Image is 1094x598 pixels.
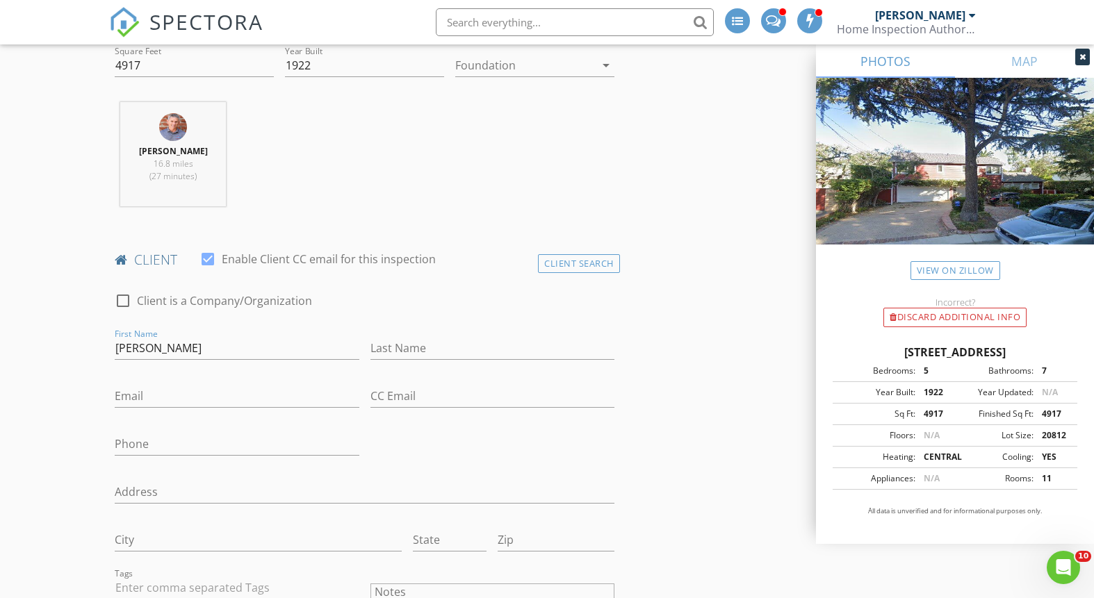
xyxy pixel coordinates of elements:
div: 4917 [915,408,955,420]
div: CENTRAL [915,451,955,463]
div: Incorrect? [816,297,1094,308]
input: Search everything... [436,8,714,36]
p: All data is unverified and for informational purposes only. [833,506,1077,516]
div: 5 [915,365,955,377]
div: Rooms: [955,472,1034,485]
iframe: Intercom live chat [1047,551,1080,584]
span: N/A [924,472,940,484]
div: Year Built: [837,386,915,399]
div: Year Updated: [955,386,1034,399]
div: Floors: [837,429,915,442]
div: Finished Sq Ft: [955,408,1034,420]
div: Sq Ft: [837,408,915,420]
span: (27 minutes) [149,170,197,182]
a: SPECTORA [109,19,263,48]
div: Discard Additional info [883,308,1027,327]
label: Enable Client CC email for this inspection [222,252,436,266]
div: Home Inspection Authority LLC [837,22,976,36]
span: 10 [1075,551,1091,562]
div: 20812 [1034,429,1073,442]
span: SPECTORA [149,7,263,36]
i: arrow_drop_down [598,57,614,74]
span: N/A [924,429,940,441]
h4: client [115,251,614,269]
div: 7 [1034,365,1073,377]
div: Lot Size: [955,429,1034,442]
div: 11 [1034,472,1073,485]
span: N/A [1042,386,1058,398]
a: MAP [955,44,1094,78]
label: Client is a Company/Organization [137,294,312,308]
img: The Best Home Inspection Software - Spectora [109,7,140,38]
a: View on Zillow [911,261,1000,280]
span: 16.8 miles [154,158,193,169]
div: Bathrooms: [955,365,1034,377]
div: 4917 [1034,408,1073,420]
div: Appliances: [837,472,915,485]
img: streetview [816,78,1094,278]
div: [PERSON_NAME] [875,8,965,22]
div: 1922 [915,386,955,399]
a: PHOTOS [816,44,955,78]
div: Client Search [538,254,620,273]
div: Cooling: [955,451,1034,463]
img: john_1edit.jpeg [159,113,187,141]
div: YES [1034,451,1073,463]
div: Bedrooms: [837,365,915,377]
div: Heating: [837,451,915,463]
div: [STREET_ADDRESS] [833,344,1077,360]
strong: [PERSON_NAME] [139,145,208,157]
